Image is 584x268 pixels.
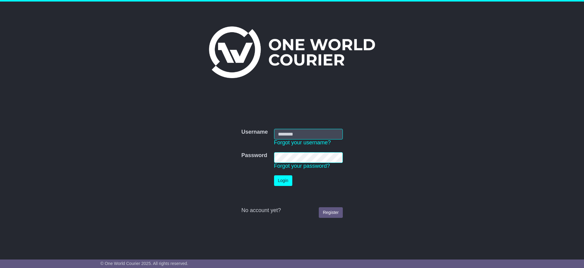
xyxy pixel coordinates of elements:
label: Username [241,129,268,136]
a: Forgot your username? [274,139,331,146]
button: Login [274,175,292,186]
a: Register [319,207,342,218]
div: No account yet? [241,207,342,214]
label: Password [241,152,267,159]
a: Forgot your password? [274,163,330,169]
img: One World [209,26,375,78]
span: © One World Courier 2025. All rights reserved. [100,261,188,266]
